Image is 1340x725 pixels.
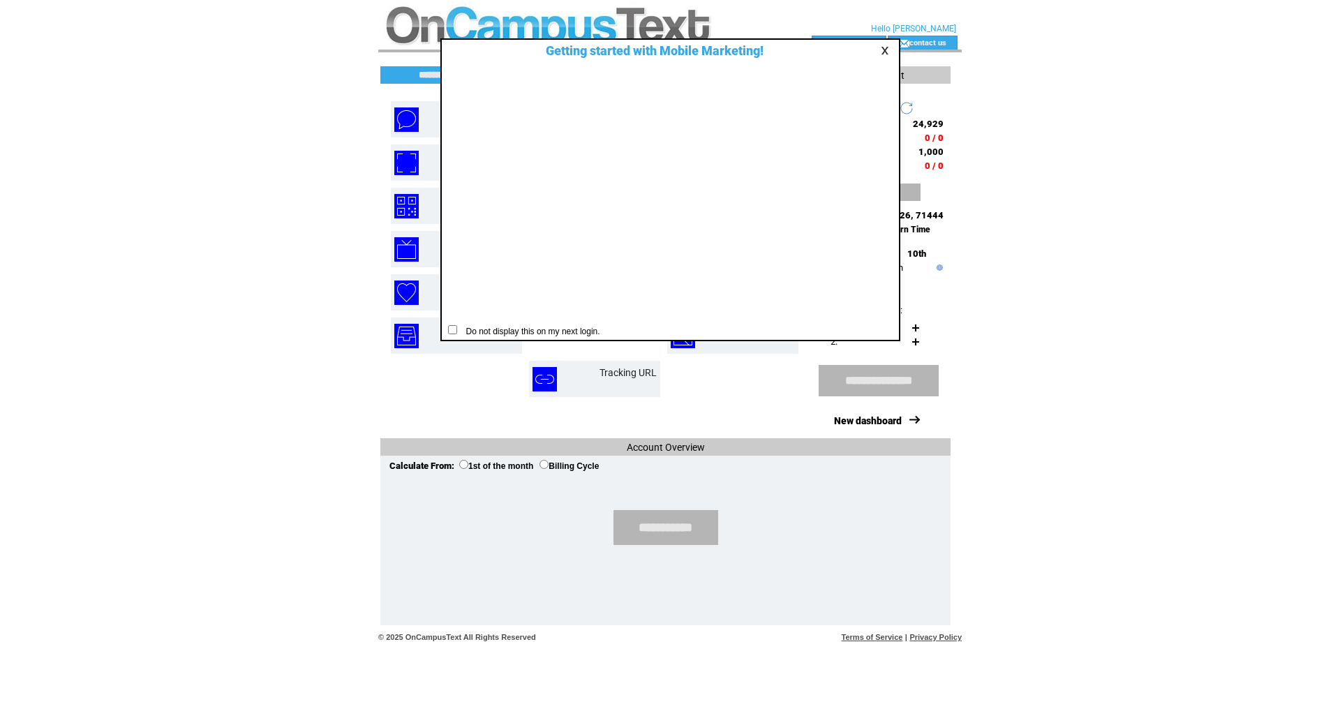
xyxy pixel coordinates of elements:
a: contact us [909,38,946,47]
span: 10th [907,248,926,259]
img: text-to-screen.png [394,237,419,262]
a: Privacy Policy [909,633,962,641]
img: account_icon.gif [833,38,844,49]
img: contact_us_icon.gif [899,38,909,49]
span: 76626, 71444 [883,210,944,221]
img: text-blast.png [394,107,419,132]
span: 0 / 0 [925,160,944,171]
span: Getting started with Mobile Marketing! [532,43,764,58]
a: Tracking URL [600,367,657,378]
img: tracking-url.png [533,367,557,391]
span: Hello [PERSON_NAME] [871,24,956,33]
span: 24,929 [913,119,944,129]
label: 1st of the month [459,461,533,471]
img: mobile-coupons.png [394,151,419,175]
span: Do not display this on my next login. [459,327,600,336]
img: help.gif [933,264,943,271]
span: | [905,633,907,641]
input: 1st of the month [459,460,468,469]
span: Account Overview [627,442,705,453]
span: Eastern Time [879,225,930,234]
img: inbox.png [394,324,419,348]
a: New dashboard [834,415,902,426]
img: qr-codes.png [394,194,419,218]
span: 1,000 [918,147,944,157]
a: Terms of Service [842,633,903,641]
span: 0 / 0 [925,133,944,143]
span: 2. [831,336,837,347]
span: © 2025 OnCampusText All Rights Reserved [378,633,536,641]
span: Calculate From: [389,461,454,471]
img: birthday-wishes.png [394,281,419,305]
label: Billing Cycle [539,461,599,471]
input: Billing Cycle [539,460,549,469]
